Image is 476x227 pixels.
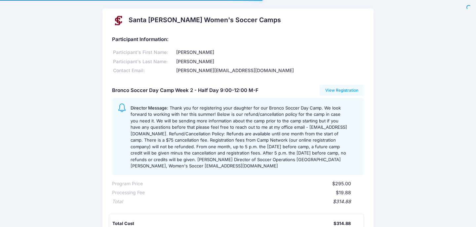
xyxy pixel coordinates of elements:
div: Participant's First Name: [112,49,175,56]
a: View Registration [320,85,364,96]
div: Contact Email: [112,67,175,74]
div: [PERSON_NAME][EMAIL_ADDRESS][DOMAIN_NAME] [175,67,364,74]
h2: Santa [PERSON_NAME] Women's Soccer Camps [129,16,281,24]
h5: Participant Information: [112,37,364,43]
span: Director Message: [131,105,168,111]
div: Program Price [112,180,143,187]
div: [PERSON_NAME] [175,49,364,56]
div: Participant's Last Name: [112,58,175,65]
div: $314.88 [123,198,351,205]
div: [PERSON_NAME] [175,58,364,65]
div: Total Cost [112,220,334,227]
span: $295.00 [332,181,351,186]
h5: Bronco Soccer Day Camp Week 2 - Half Day 9:00-12:00 M-F [112,88,258,94]
div: $314.88 [334,220,351,227]
div: Total [112,198,123,205]
div: $19.88 [145,189,351,196]
div: Processing Fee [112,189,145,196]
span: Thank you for registering your daughter for our Bronco Soccer Day Camp. We look forward to workin... [131,105,347,169]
